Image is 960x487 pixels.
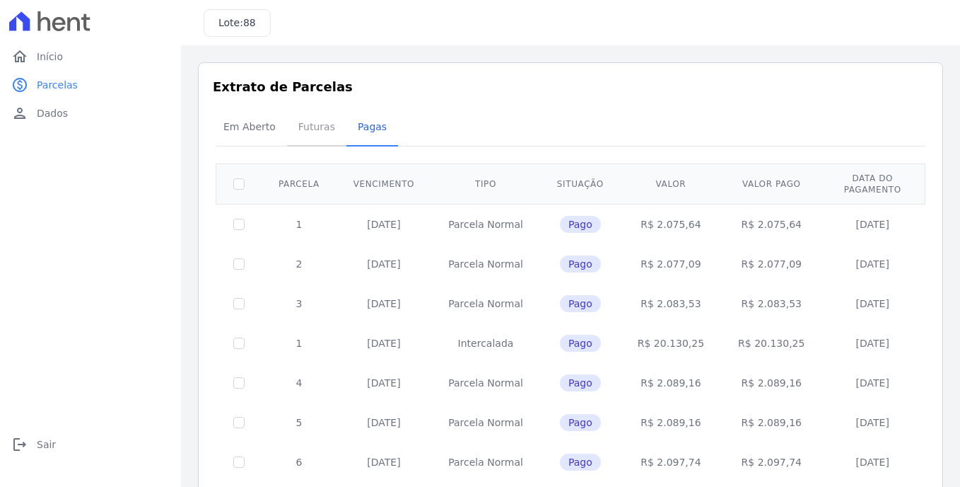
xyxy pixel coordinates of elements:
a: paidParcelas [6,71,175,99]
td: R$ 2.089,16 [721,363,821,403]
td: [DATE] [336,204,431,244]
i: paid [11,76,28,93]
td: [DATE] [336,403,431,442]
input: Só é possível selecionar pagamentos em aberto [233,377,245,389]
input: Só é possível selecionar pagamentos em aberto [233,417,245,428]
th: Situação [540,164,621,204]
td: 3 [262,284,336,323]
span: 88 [243,17,256,28]
span: Pago [560,414,601,431]
i: home [11,48,28,65]
td: R$ 2.075,64 [721,204,821,244]
th: Tipo [431,164,540,204]
td: [DATE] [336,442,431,482]
td: [DATE] [821,403,923,442]
span: Pago [560,335,601,352]
td: R$ 2.077,09 [621,244,721,284]
td: R$ 2.089,16 [721,403,821,442]
td: R$ 2.083,53 [721,284,821,323]
td: R$ 20.130,25 [721,323,821,363]
i: logout [11,436,28,453]
td: R$ 2.077,09 [721,244,821,284]
span: Em Aberto [215,113,284,141]
td: [DATE] [336,323,431,363]
input: Só é possível selecionar pagamentos em aberto [233,457,245,468]
a: Futuras [287,110,346,147]
a: personDados [6,99,175,127]
th: Valor [621,164,721,204]
i: person [11,105,28,122]
span: Futuras [290,113,344,141]
input: Só é possível selecionar pagamentos em aberto [233,258,245,270]
span: Pago [560,295,601,312]
span: Dados [37,106,68,120]
td: Parcela Normal [431,403,540,442]
td: R$ 2.083,53 [621,284,721,323]
input: Só é possível selecionar pagamentos em aberto [233,298,245,309]
span: Pago [560,216,601,233]
td: [DATE] [821,442,923,482]
td: 1 [262,204,336,244]
input: Só é possível selecionar pagamentos em aberto [233,338,245,349]
td: Parcela Normal [431,204,540,244]
td: 5 [262,403,336,442]
td: Parcela Normal [431,442,540,482]
a: logoutSair [6,430,175,459]
td: R$ 2.075,64 [621,204,721,244]
td: R$ 2.089,16 [621,363,721,403]
input: Só é possível selecionar pagamentos em aberto [233,219,245,230]
td: R$ 2.097,74 [621,442,721,482]
td: [DATE] [821,244,923,284]
td: [DATE] [336,363,431,403]
td: R$ 2.097,74 [721,442,821,482]
td: 6 [262,442,336,482]
th: Parcela [262,164,336,204]
span: Pago [560,454,601,471]
span: Parcelas [37,78,78,92]
h3: Extrato de Parcelas [213,77,928,96]
td: [DATE] [821,204,923,244]
td: 4 [262,363,336,403]
td: [DATE] [336,244,431,284]
h3: Lote: [218,16,256,30]
th: Data do pagamento [821,164,923,204]
td: Intercalada [431,323,540,363]
td: 2 [262,244,336,284]
a: Pagas [346,110,398,147]
span: Pago [560,374,601,391]
td: [DATE] [336,284,431,323]
span: Sair [37,437,56,452]
td: R$ 20.130,25 [621,323,721,363]
span: Pago [560,256,601,273]
td: 1 [262,323,336,363]
span: Início [37,50,63,64]
th: Vencimento [336,164,431,204]
th: Valor pago [721,164,821,204]
a: homeInício [6,42,175,71]
td: [DATE] [821,363,923,403]
a: Em Aberto [212,110,287,147]
td: [DATE] [821,323,923,363]
td: Parcela Normal [431,244,540,284]
td: R$ 2.089,16 [621,403,721,442]
td: Parcela Normal [431,284,540,323]
span: Pagas [349,113,395,141]
td: Parcela Normal [431,363,540,403]
td: [DATE] [821,284,923,323]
